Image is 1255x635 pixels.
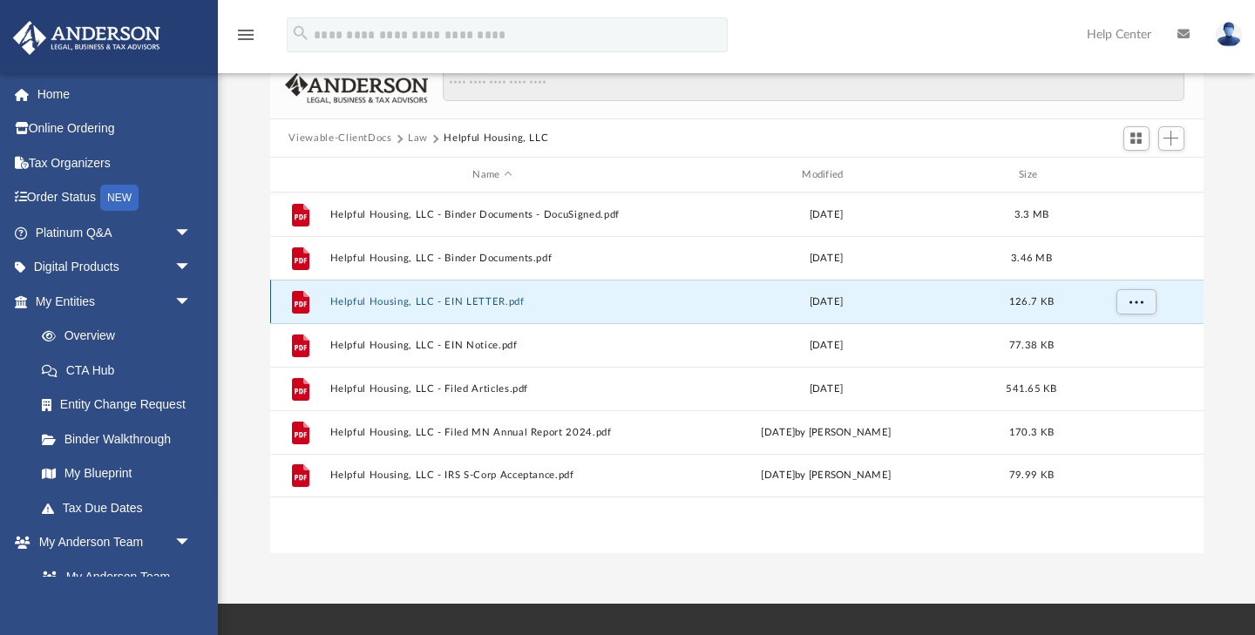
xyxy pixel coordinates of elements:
a: CTA Hub [24,353,218,388]
a: Home [12,77,218,111]
img: Anderson Advisors Platinum Portal [8,21,166,55]
div: id [1074,167,1196,183]
button: Helpful Housing, LLC - Binder Documents - DocuSigned.pdf [329,209,655,220]
div: [DATE] [663,382,989,397]
div: NEW [100,185,139,211]
a: Order StatusNEW [12,180,218,216]
a: Overview [24,319,218,354]
a: My Blueprint [24,456,209,491]
a: Entity Change Request [24,388,218,422]
button: Switch to Grid View [1123,126,1150,151]
span: 126.7 KB [1008,297,1053,307]
div: [DATE] [663,338,989,354]
a: Binder Walkthrough [24,422,218,456]
span: 79.99 KB [1008,470,1053,480]
div: [DATE] [663,207,989,223]
button: Law [408,131,428,146]
span: arrow_drop_down [174,215,209,251]
button: Add [1158,126,1184,151]
button: Helpful Housing, LLC - Filed Articles.pdf [329,383,655,395]
a: Platinum Q&Aarrow_drop_down [12,215,218,250]
i: menu [235,24,256,45]
a: Tax Organizers [12,145,218,180]
button: Viewable-ClientDocs [288,131,391,146]
div: [DATE] by [PERSON_NAME] [663,468,989,483]
span: 3.46 MB [1011,253,1052,263]
a: Online Ordering [12,111,218,146]
button: Helpful Housing, LLC - IRS S-Corp Acceptance.pdf [329,470,655,482]
span: 541.65 KB [1006,384,1056,394]
img: User Pic [1216,22,1242,47]
i: search [291,24,310,43]
div: [DATE] [663,294,989,310]
a: My Anderson Team [24,559,200,594]
div: id [277,167,321,183]
button: Helpful Housing, LLC - EIN Notice.pdf [329,340,655,351]
a: My Anderson Teamarrow_drop_down [12,525,209,560]
div: [DATE] [663,251,989,267]
a: Digital Productsarrow_drop_down [12,250,218,285]
span: arrow_drop_down [174,284,209,320]
button: Helpful Housing, LLC - Filed MN Annual Report 2024.pdf [329,427,655,438]
div: Modified [662,167,988,183]
button: Helpful Housing, LLC - EIN LETTER.pdf [329,296,655,307]
span: arrow_drop_down [174,250,209,286]
div: grid [270,193,1204,554]
span: 3.3 MB [1014,210,1048,220]
button: More options [1116,289,1156,315]
a: Tax Due Dates [24,490,218,525]
span: arrow_drop_down [174,525,209,561]
span: 77.38 KB [1008,341,1053,350]
button: Helpful Housing, LLC [444,131,548,146]
a: My Entitiesarrow_drop_down [12,284,218,319]
a: menu [235,33,256,45]
span: 170.3 KB [1008,428,1053,437]
div: Name [329,167,655,183]
input: Search files and folders [443,69,1184,102]
div: [DATE] by [PERSON_NAME] [663,425,989,441]
button: Helpful Housing, LLC - Binder Documents.pdf [329,253,655,264]
div: Size [996,167,1066,183]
